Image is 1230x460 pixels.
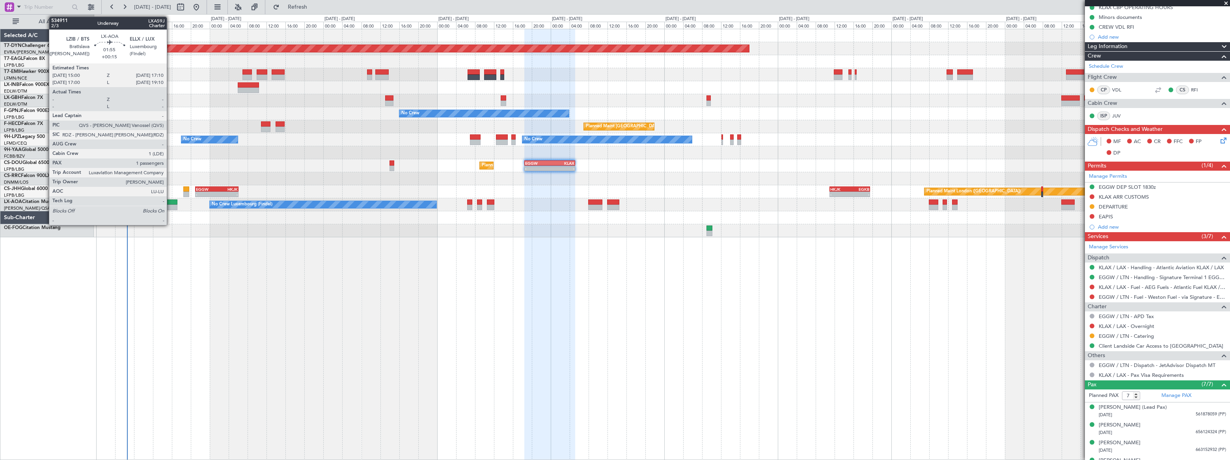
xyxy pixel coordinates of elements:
a: EVRA/[PERSON_NAME] [4,49,53,55]
div: 12:00 [608,22,626,29]
span: (3/7) [1202,232,1213,240]
div: No Crew [401,108,419,119]
span: Dispatch Checks and Weather [1088,125,1163,134]
div: CP [1097,86,1110,94]
span: CS-JHH [4,186,21,191]
a: KLAX / LAX - Handling - Atlantic Aviation KLAX / LAX [1099,264,1224,271]
a: LFPB/LBG [4,127,24,133]
div: No Crew Luxembourg (Findel) [212,199,272,210]
div: 16:00 [1081,22,1100,29]
span: 656124324 (PP) [1196,429,1226,436]
a: KLAX / LAX - Overnight [1099,323,1154,330]
a: LX-AOACitation Mustang [4,199,60,204]
span: OE-FOG [4,225,22,230]
span: Pax [1088,380,1096,389]
div: CS [1176,86,1189,94]
div: 00:00 [778,22,797,29]
span: LX-INB [4,82,19,87]
span: FP [1196,138,1202,146]
span: DP [1113,149,1120,157]
div: 08:00 [929,22,948,29]
span: F-HECD [4,121,21,126]
div: 12:00 [948,22,967,29]
div: SBRF [87,122,107,127]
div: [DATE] - [DATE] [97,16,128,22]
a: 9H-LPZLegacy 500 [4,134,45,139]
div: 08:00 [248,22,266,29]
a: F-GPNJFalcon 900EX [4,108,51,113]
div: 12:00 [1062,22,1081,29]
span: 9H-LPZ [4,134,20,139]
div: KLAX [550,161,575,166]
div: - [196,192,217,197]
div: 04:00 [683,22,702,29]
div: 16:00 [854,22,872,29]
a: LFPB/LBG [4,192,24,198]
div: 04:00 [342,22,361,29]
a: VDL [1112,86,1130,93]
span: 9H-YAA [4,147,22,152]
a: EDLW/DTM [4,101,27,107]
div: 12:00 [153,22,172,29]
div: 04:00 [910,22,929,29]
span: Crew [1088,52,1101,61]
div: 00:00 [323,22,342,29]
div: HKJK [830,187,850,192]
a: CS-DOUGlobal 6500 [4,160,49,165]
div: [DATE] - [DATE] [324,16,355,22]
a: RFI [1191,86,1209,93]
span: T7-EMI [4,69,19,74]
a: JUV [1112,112,1130,119]
a: T7-EMIHawker 900XP [4,69,52,74]
div: 08:00 [134,22,153,29]
div: [DATE] - [DATE] [1006,16,1036,22]
span: Others [1088,351,1105,360]
div: 00:00 [210,22,229,29]
div: 00:00 [96,22,115,29]
div: Add new [1098,34,1226,40]
div: Planned Maint [GEOGRAPHIC_DATA] ([GEOGRAPHIC_DATA]) [131,186,255,197]
div: 00:00 [551,22,570,29]
span: (1/4) [1202,161,1213,169]
span: LX-AOA [4,199,22,204]
div: 04:00 [115,22,134,29]
div: 16:00 [740,22,759,29]
div: Planned Maint [GEOGRAPHIC_DATA] ([GEOGRAPHIC_DATA]) [586,121,710,132]
a: DNMM/LOS [4,179,28,185]
div: 08:00 [475,22,494,29]
a: LFMD/CEQ [4,140,27,146]
span: 663152932 (PP) [1196,447,1226,453]
span: Services [1088,232,1108,241]
div: [DATE] - [DATE] [893,16,923,22]
span: (7/7) [1202,380,1213,388]
a: Manage Services [1089,243,1128,251]
div: No Crew [524,134,542,145]
div: CREW VDL RFI [1099,24,1134,30]
div: [PERSON_NAME] [1099,421,1141,429]
a: EGGW / LTN - APD Tax [1099,313,1154,320]
a: LFPB/LBG [4,166,24,172]
div: 00:00 [1005,22,1024,29]
span: Cabin Crew [1088,99,1117,108]
a: 9H-YAAGlobal 5000 [4,147,48,152]
span: FFC [1174,138,1183,146]
div: 08:00 [362,22,380,29]
div: 04:00 [570,22,589,29]
div: - [550,166,575,171]
div: EGGW DEP SLOT 1830z [1099,184,1156,190]
div: - [217,192,238,197]
div: 12:00 [721,22,740,29]
div: 16:00 [399,22,418,29]
span: CS-RRC [4,173,21,178]
div: 16:00 [967,22,986,29]
a: EGGW / LTN - Catering [1099,333,1154,339]
div: 08:00 [1043,22,1062,29]
div: 20:00 [872,22,891,29]
a: Manage Permits [1089,173,1127,181]
div: EAPIS [1099,213,1113,220]
div: 16:00 [513,22,532,29]
div: 04:00 [456,22,475,29]
div: [DATE] - [DATE] [665,16,696,22]
a: EGGW / LTN - Handling - Signature Terminal 1 EGGW / LTN [1099,274,1226,281]
label: Planned PAX [1089,392,1118,400]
